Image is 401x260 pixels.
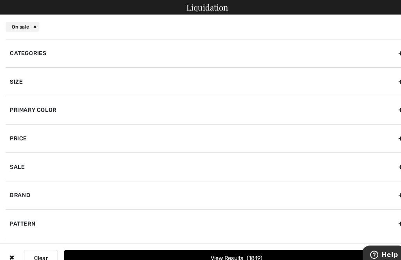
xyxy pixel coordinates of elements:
[6,202,395,229] div: Pattern
[6,147,395,174] div: Sale
[63,241,395,256] button: View Results1819
[6,21,39,30] div: On sale
[6,92,395,120] div: Primary Color
[6,241,18,256] div: ✖
[238,246,254,252] span: 1819
[6,38,395,65] div: Categories
[6,65,395,92] div: Size
[350,237,393,256] iframe: Opens a widget where you can find more information
[6,229,395,256] div: Sleeve length
[6,120,395,147] div: Price
[24,241,56,256] button: Clear
[6,174,395,202] div: Brand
